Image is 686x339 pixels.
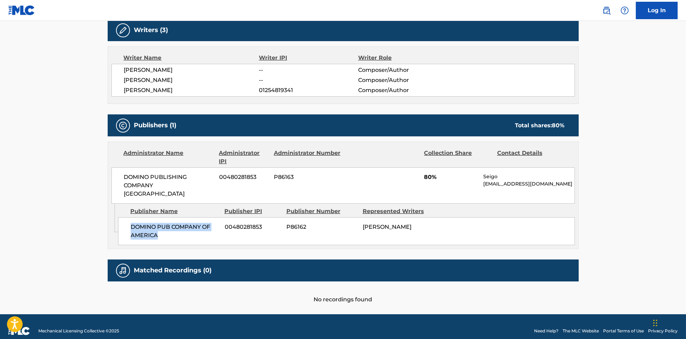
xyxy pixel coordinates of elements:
[483,180,574,188] p: [EMAIL_ADDRESS][DOMAIN_NAME]
[497,149,565,166] div: Contact Details
[534,328,558,334] a: Need Help?
[274,173,341,181] span: P86163
[108,281,579,304] div: No recordings found
[358,76,448,84] span: Composer/Author
[358,66,448,74] span: Composer/Author
[424,149,492,166] div: Collection Share
[618,3,632,17] div: Help
[134,121,177,129] h5: Publishers (1)
[653,312,657,333] div: Drag
[119,266,127,275] img: Matched Recordings
[124,149,214,166] div: Administrator Name
[8,5,35,15] img: MLC Logo
[38,328,119,334] span: Mechanical Licensing Collective © 2025
[134,26,168,34] h5: Writers (3)
[130,207,219,216] div: Publisher Name
[515,121,565,130] div: Total shares:
[602,6,611,15] img: search
[224,207,281,216] div: Publisher IPI
[363,224,411,230] span: [PERSON_NAME]
[651,306,686,339] iframe: Chat Widget
[259,66,358,74] span: --
[621,6,629,15] img: help
[363,207,434,216] div: Represented Writers
[225,223,281,231] span: 00480281853
[286,207,357,216] div: Publisher Number
[358,54,448,62] div: Writer Role
[424,173,478,181] span: 80%
[131,223,219,240] span: DOMINO PUB COMPANY OF AMERICA
[134,266,212,274] h5: Matched Recordings (0)
[563,328,599,334] a: The MLC Website
[259,76,358,84] span: --
[636,2,678,19] a: Log In
[8,327,30,335] img: logo
[274,149,341,166] div: Administrator Number
[286,223,357,231] span: P86162
[219,173,269,181] span: 00480281853
[124,173,214,198] span: DOMINO PUBLISHING COMPANY [GEOGRAPHIC_DATA]
[648,328,678,334] a: Privacy Policy
[259,86,358,95] span: 01254819341
[219,149,269,166] div: Administrator IPI
[603,328,644,334] a: Portal Terms of Use
[552,122,565,129] span: 80 %
[483,173,574,180] p: Seigo
[124,54,259,62] div: Writer Name
[259,54,358,62] div: Writer IPI
[124,66,259,74] span: [PERSON_NAME]
[124,86,259,95] span: [PERSON_NAME]
[119,26,127,35] img: Writers
[124,76,259,84] span: [PERSON_NAME]
[119,121,127,130] img: Publishers
[358,86,448,95] span: Composer/Author
[600,3,614,17] a: Public Search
